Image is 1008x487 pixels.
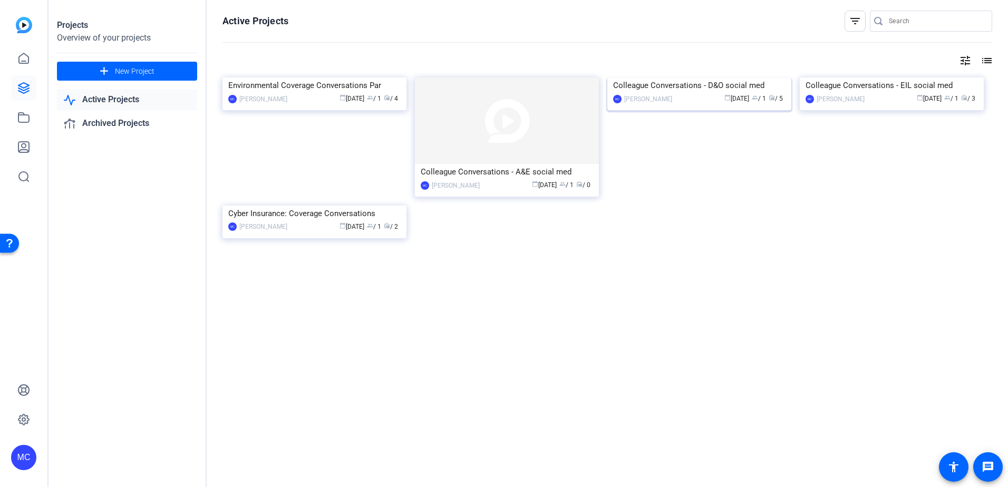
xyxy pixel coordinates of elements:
span: / 1 [367,223,381,230]
span: / 1 [559,181,574,189]
div: [PERSON_NAME] [239,221,287,232]
span: [DATE] [340,223,364,230]
span: / 2 [384,223,398,230]
span: / 3 [961,95,975,102]
div: MC [613,95,622,103]
a: Active Projects [57,89,197,111]
div: Environmental Coverage Conversations Par [228,77,401,93]
span: group [752,94,758,101]
mat-icon: list [980,54,992,67]
div: [PERSON_NAME] [624,94,672,104]
span: [DATE] [532,181,557,189]
button: New Project [57,62,197,81]
span: group [367,222,373,229]
span: [DATE] [724,95,749,102]
span: / 1 [944,95,958,102]
span: calendar_today [917,94,923,101]
span: / 4 [384,95,398,102]
div: MC [806,95,814,103]
div: Cyber Insurance: Coverage Conversations [228,206,401,221]
span: [DATE] [917,95,942,102]
div: Colleague Conversations - EIL social med [806,77,978,93]
mat-icon: add [98,65,111,78]
span: / 5 [769,95,783,102]
span: radio [769,94,775,101]
div: [PERSON_NAME] [817,94,865,104]
div: Colleague Conversations - A&E social med [421,164,593,180]
span: calendar_today [724,94,731,101]
span: / 1 [752,95,766,102]
mat-icon: accessibility [947,461,960,473]
h1: Active Projects [222,15,288,27]
mat-icon: filter_list [849,15,861,27]
span: group [367,94,373,101]
span: group [944,94,951,101]
img: blue-gradient.svg [16,17,32,33]
span: group [559,181,566,187]
a: Archived Projects [57,113,197,134]
span: calendar_today [340,94,346,101]
div: Colleague Conversations - D&O social med [613,77,786,93]
span: radio [961,94,967,101]
div: [PERSON_NAME] [432,180,480,191]
input: Search [889,15,984,27]
mat-icon: message [982,461,994,473]
span: / 1 [367,95,381,102]
mat-icon: tune [959,54,972,67]
span: radio [384,222,390,229]
span: calendar_today [532,181,538,187]
div: Overview of your projects [57,32,197,44]
div: [PERSON_NAME] [239,94,287,104]
div: Projects [57,19,197,32]
span: radio [384,94,390,101]
div: MC [421,181,429,190]
div: MC [228,95,237,103]
span: calendar_today [340,222,346,229]
span: New Project [115,66,154,77]
div: MC [11,445,36,470]
div: MC [228,222,237,231]
span: / 0 [576,181,590,189]
span: [DATE] [340,95,364,102]
span: radio [576,181,583,187]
